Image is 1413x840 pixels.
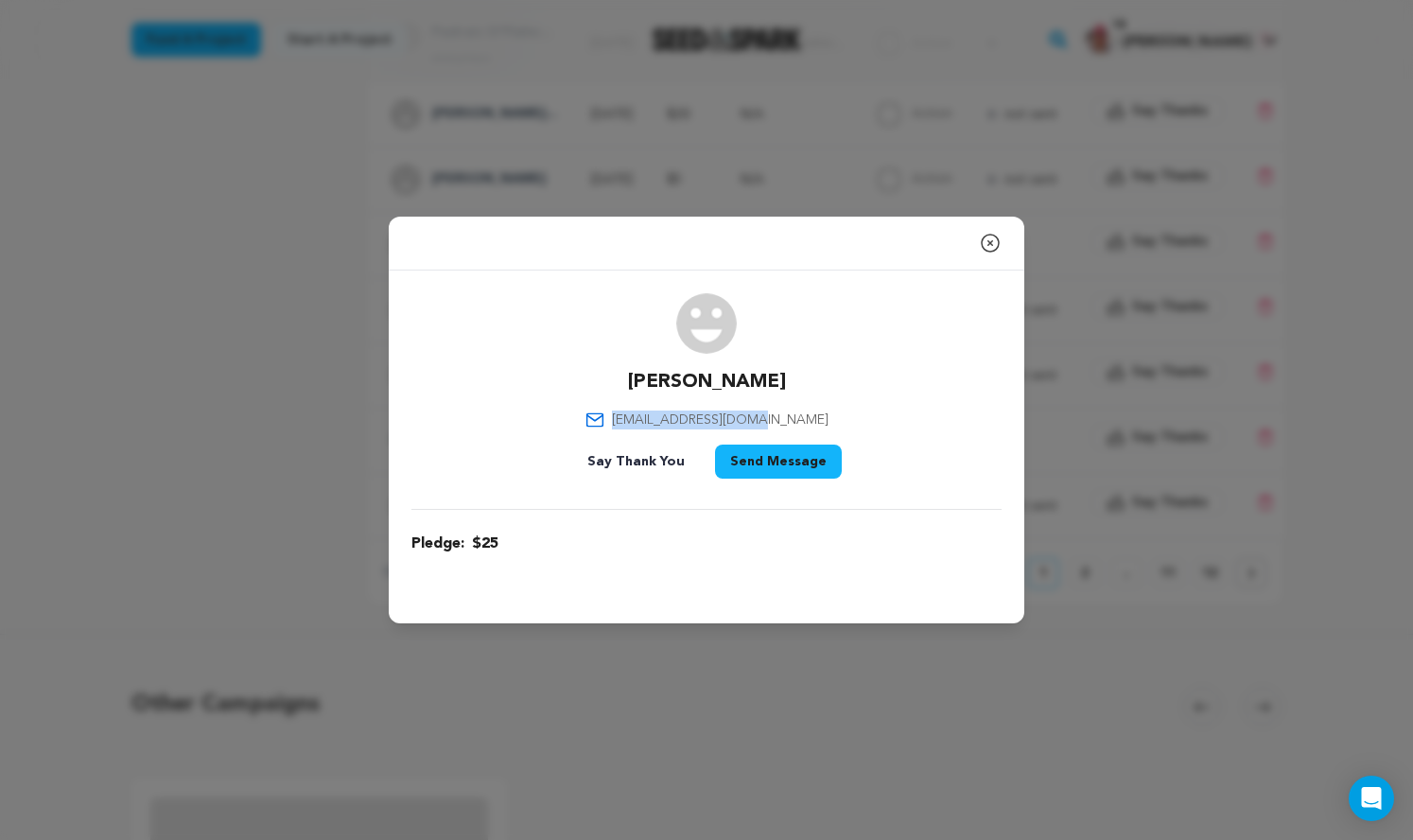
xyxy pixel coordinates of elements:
[676,293,737,354] img: user.png
[472,533,498,555] span: $25
[1349,776,1394,821] div: Open Intercom Messenger
[628,369,786,395] p: [PERSON_NAME]
[715,445,842,479] button: Send Message
[411,533,464,555] span: Pledge:
[612,411,829,429] span: [EMAIL_ADDRESS][DOMAIN_NAME]
[572,445,700,479] button: Say Thank You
